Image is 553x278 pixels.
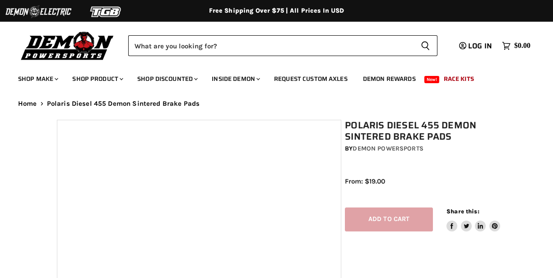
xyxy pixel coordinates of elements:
[11,66,528,88] ul: Main menu
[345,120,500,142] h1: Polaris Diesel 455 Demon Sintered Brake Pads
[128,35,437,56] form: Product
[353,145,423,152] a: Demon Powersports
[18,29,117,61] img: Demon Powersports
[424,76,440,83] span: New!
[497,39,535,52] a: $0.00
[437,70,481,88] a: Race Kits
[128,35,414,56] input: Search
[65,70,129,88] a: Shop Product
[5,3,72,20] img: Demon Electric Logo 2
[205,70,265,88] a: Inside Demon
[446,208,479,215] span: Share this:
[414,35,437,56] button: Search
[72,3,140,20] img: TGB Logo 2
[345,144,500,154] div: by
[446,207,500,231] aside: Share this:
[18,100,37,108] a: Home
[47,100,200,108] span: Polaris Diesel 455 Demon Sintered Brake Pads
[11,70,64,88] a: Shop Make
[345,177,385,185] span: From: $19.00
[130,70,203,88] a: Shop Discounted
[356,70,423,88] a: Demon Rewards
[455,42,497,50] a: Log in
[267,70,354,88] a: Request Custom Axles
[468,40,492,52] span: Log in
[514,42,530,50] span: $0.00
